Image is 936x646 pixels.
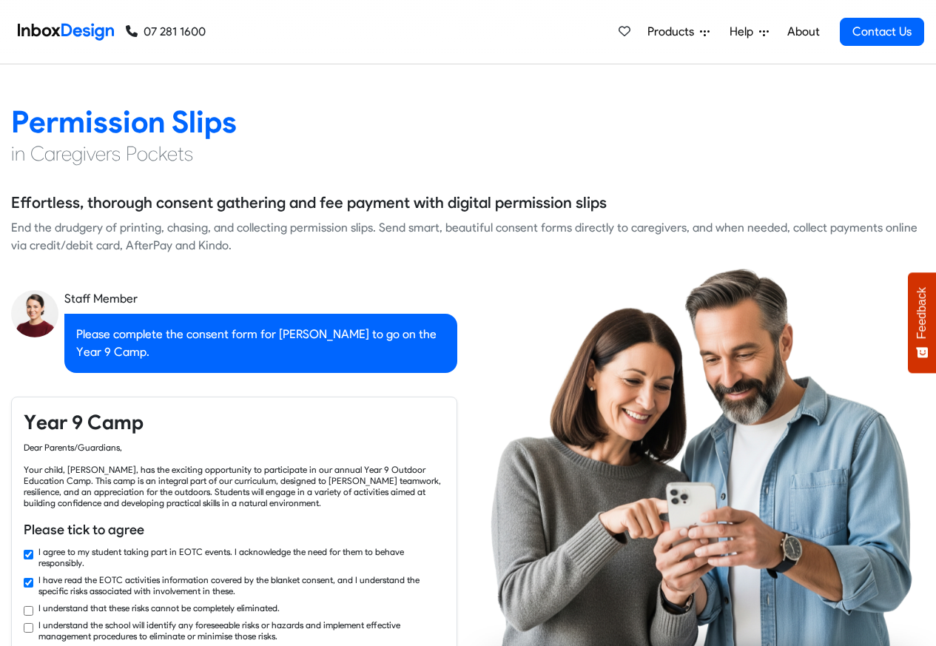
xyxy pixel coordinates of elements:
label: I have read the EOTC activities information covered by the blanket consent, and I understand the ... [38,574,445,596]
label: I agree to my student taking part in EOTC events. I acknowledge the need for them to behave respo... [38,546,445,568]
div: Staff Member [64,290,457,308]
h4: in Caregivers Pockets [11,141,925,167]
span: Products [647,23,700,41]
label: I understand that these risks cannot be completely eliminated. [38,602,280,613]
span: Feedback [915,287,929,339]
h2: Permission Slips [11,103,925,141]
div: End the drudgery of printing, chasing, and collecting permission slips. Send smart, beautiful con... [11,219,925,255]
h6: Please tick to agree [24,520,445,539]
h5: Effortless, thorough consent gathering and fee payment with digital permission slips [11,192,607,214]
a: 07 281 1600 [126,23,206,41]
h4: Year 9 Camp [24,409,445,436]
a: Help [724,17,775,47]
button: Feedback - Show survey [908,272,936,373]
a: About [783,17,824,47]
a: Products [642,17,716,47]
div: Please complete the consent form for [PERSON_NAME] to go on the Year 9 Camp. [64,314,457,373]
a: Contact Us [840,18,924,46]
div: Dear Parents/Guardians, Your child, [PERSON_NAME], has the exciting opportunity to participate in... [24,442,445,508]
label: I understand the school will identify any foreseeable risks or hazards and implement effective ma... [38,619,445,642]
span: Help [730,23,759,41]
img: staff_avatar.png [11,290,58,337]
